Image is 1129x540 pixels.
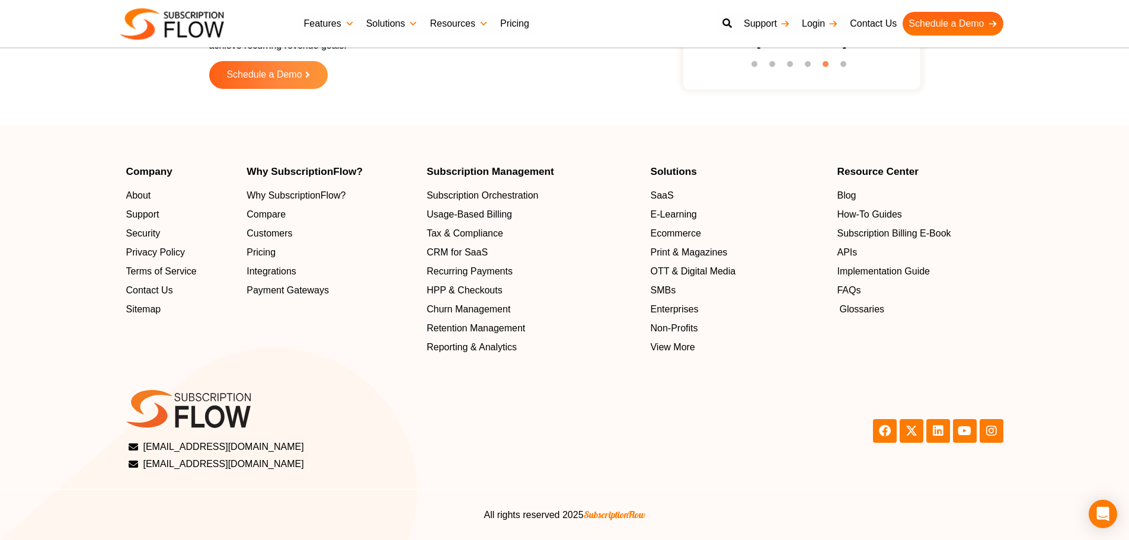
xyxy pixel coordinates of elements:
h4: Resource Center [837,167,1003,177]
a: Blog [837,188,1003,203]
span: Recurring Payments [427,264,513,279]
a: Glossaries [837,302,1003,317]
a: [EMAIL_ADDRESS][DOMAIN_NAME] [129,440,561,454]
a: Non-Profits [650,321,825,335]
img: SF-logo [126,390,251,428]
a: Subscription Orchestration [427,188,639,203]
div: Open Intercom Messenger [1089,500,1117,528]
a: SaaS [650,188,825,203]
span: [EMAIL_ADDRESS][DOMAIN_NAME] [140,457,304,471]
h4: Why SubscriptionFlow? [247,167,415,177]
a: Tax & Compliance [427,226,639,241]
button: 6 of 6 [840,61,852,73]
a: Security [126,226,235,241]
a: Customers [247,226,415,241]
a: Subscription Billing E-Book [837,226,1003,241]
a: E-Learning [650,207,825,222]
a: Why SubscriptionFlow? [247,188,415,203]
span: Blog [837,188,856,203]
a: Ecommerce [650,226,825,241]
img: Subscriptionflow [120,8,224,40]
a: About [126,188,235,203]
span: Glossaries [839,302,884,317]
span: FAQs [837,283,861,298]
span: Contact Us [126,283,173,298]
a: Support [738,12,796,36]
a: [EMAIL_ADDRESS][DOMAIN_NAME] [129,457,561,471]
span: Usage-Based Billing [427,207,512,222]
a: Pricing [494,12,535,36]
span: SaaS [650,188,673,203]
span: Subscription Orchestration [427,188,539,203]
span: Customers [247,226,292,241]
span: Implementation Guide [837,264,930,279]
a: How-To Guides [837,207,1003,222]
a: Usage-Based Billing [427,207,639,222]
button: 4 of 6 [805,61,817,73]
button: 5 of 6 [823,61,834,73]
span: View More [650,340,695,354]
a: Contact Us [126,283,235,298]
center: All rights reserved 2025 [126,507,1003,522]
span: Enterprises [650,302,698,317]
a: Resources [424,12,494,36]
button: 2 of 6 [769,61,781,73]
span: Security [126,226,161,241]
span: Sitemap [126,302,161,317]
span: [EMAIL_ADDRESS][DOMAIN_NAME] [140,440,304,454]
span: Support [126,207,159,222]
a: View More [650,340,825,354]
a: Login [796,12,844,36]
span: HPP & Checkouts [427,283,503,298]
a: Recurring Payments [427,264,639,279]
a: HPP & Checkouts [427,283,639,298]
span: Why SubscriptionFlow? [247,188,346,203]
span: Pricing [247,245,276,260]
span: Privacy Policy [126,245,185,260]
a: Features [298,12,360,36]
a: Churn Management [427,302,639,317]
span: How-To Guides [837,207,901,222]
button: 3 of 6 [787,61,799,73]
a: SMBs [650,283,825,298]
span: E-Learning [650,207,696,222]
span: SubscriptionFlow [584,509,645,520]
a: Pricing [247,245,415,260]
span: About [126,188,151,203]
a: Solutions [360,12,424,36]
a: Terms of Service [126,264,235,279]
a: Implementation Guide [837,264,1003,279]
a: APIs [837,245,1003,260]
a: Reporting & Analytics [427,340,639,354]
a: Support [126,207,235,222]
span: Schedule a Demo [226,70,302,80]
span: Non-Profits [650,321,698,335]
span: Payment Gateways [247,283,329,298]
a: Compare [247,207,415,222]
span: Retention Management [427,321,525,335]
a: FAQs [837,283,1003,298]
span: OTT & Digital Media [650,264,735,279]
span: CRM for SaaS [427,245,488,260]
span: Ecommerce [650,226,701,241]
a: Privacy Policy [126,245,235,260]
a: Schedule a Demo [209,61,328,89]
span: Integrations [247,264,296,279]
span: Tax & Compliance [427,226,503,241]
a: CRM for SaaS [427,245,639,260]
a: Retention Management [427,321,639,335]
span: Compare [247,207,286,222]
a: Enterprises [650,302,825,317]
span: APIs [837,245,857,260]
span: SMBs [650,283,676,298]
a: Contact Us [844,12,903,36]
span: Churn Management [427,302,510,317]
span: Print & Magazines [650,245,727,260]
button: 1 of 6 [751,61,763,73]
a: Payment Gateways [247,283,415,298]
a: Print & Magazines [650,245,825,260]
a: Sitemap [126,302,235,317]
a: Schedule a Demo [903,12,1003,36]
h4: Solutions [650,167,825,177]
span: Subscription Billing E-Book [837,226,951,241]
